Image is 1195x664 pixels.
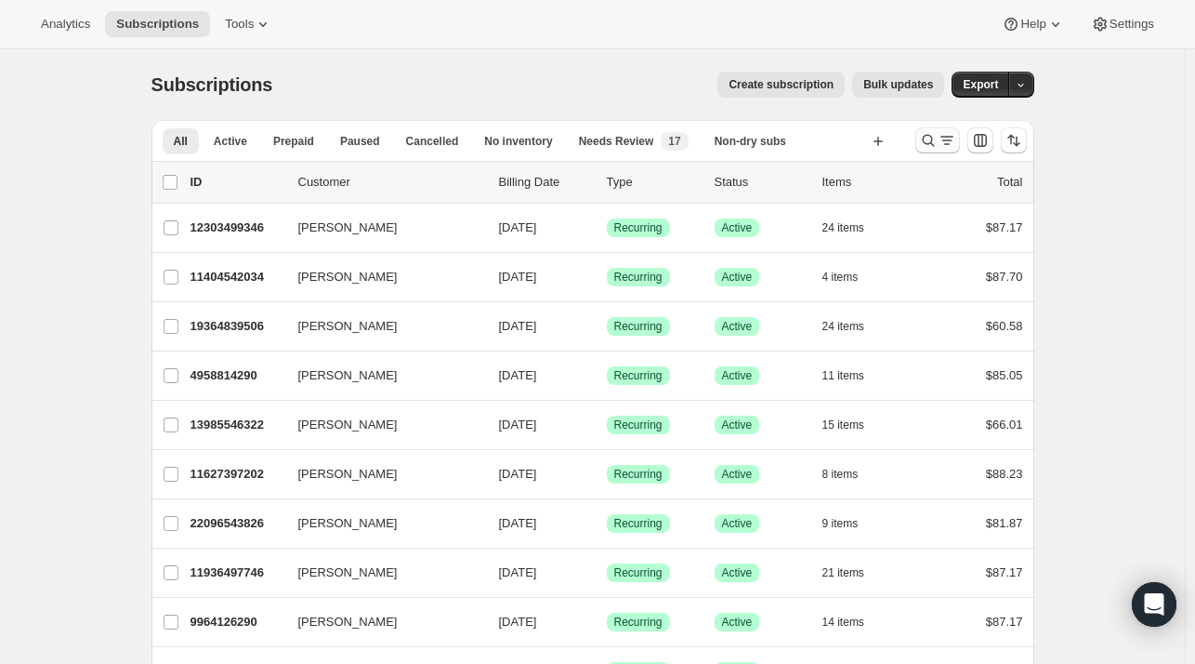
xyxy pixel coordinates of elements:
span: [PERSON_NAME] [298,613,398,631]
span: [DATE] [499,516,537,530]
button: 24 items [822,215,885,241]
span: $87.17 [986,565,1023,579]
button: [PERSON_NAME] [287,213,473,243]
p: ID [190,173,283,192]
span: Active [722,565,753,580]
span: [DATE] [499,467,537,481]
p: Total [997,173,1022,192]
span: Active [722,270,753,285]
span: [PERSON_NAME] [298,564,398,582]
span: Cancelled [406,134,459,149]
button: [PERSON_NAME] [287,410,473,440]
span: Tools [225,17,254,32]
span: Recurring [614,270,663,285]
span: Help [1020,17,1045,32]
button: 9 items [822,511,879,537]
span: [DATE] [499,368,537,382]
span: 24 items [822,319,864,334]
div: Type [607,173,700,192]
span: Non-dry subs [715,134,786,149]
p: 4958814290 [190,366,283,385]
button: Create subscription [717,72,845,98]
span: 21 items [822,565,864,580]
span: $66.01 [986,418,1023,432]
span: [DATE] [499,319,537,333]
button: Analytics [30,11,101,37]
button: Sort the results [1001,127,1027,153]
span: [PERSON_NAME] [298,465,398,484]
span: $60.58 [986,319,1023,333]
button: 15 items [822,412,885,438]
span: Active [722,368,753,383]
span: Prepaid [273,134,314,149]
span: Recurring [614,319,663,334]
span: 9 items [822,516,859,531]
span: [DATE] [499,565,537,579]
p: 12303499346 [190,219,283,237]
button: 4 items [822,264,879,290]
button: 11 items [822,363,885,389]
div: 19364839506[PERSON_NAME][DATE]SuccessRecurringSuccessActive24 items$60.58 [190,313,1023,339]
span: 24 items [822,220,864,235]
button: 14 items [822,609,885,635]
button: Export [952,72,1009,98]
span: Active [722,467,753,482]
button: [PERSON_NAME] [287,312,473,341]
span: Paused [340,134,380,149]
span: [PERSON_NAME] [298,219,398,237]
div: 4958814290[PERSON_NAME][DATE]SuccessRecurringSuccessActive11 items$85.05 [190,363,1023,389]
span: [DATE] [499,418,537,432]
p: Billing Date [499,173,592,192]
button: 8 items [822,461,879,487]
span: No inventory [484,134,552,149]
span: Active [722,516,753,531]
button: [PERSON_NAME] [287,607,473,637]
span: Active [722,418,753,432]
p: 11627397202 [190,465,283,484]
span: 15 items [822,418,864,432]
div: IDCustomerBilling DateTypeStatusItemsTotal [190,173,1023,192]
span: [DATE] [499,615,537,629]
span: Needs Review [579,134,654,149]
span: Active [214,134,247,149]
button: Search and filter results [915,127,960,153]
span: 17 [668,134,680,149]
span: $85.05 [986,368,1023,382]
span: $87.17 [986,220,1023,234]
div: 11936497746[PERSON_NAME][DATE]SuccessRecurringSuccessActive21 items$87.17 [190,560,1023,586]
button: [PERSON_NAME] [287,558,473,588]
span: 11 items [822,368,864,383]
span: Export [963,77,998,92]
div: 11627397202[PERSON_NAME][DATE]SuccessRecurringSuccessActive8 items$88.23 [190,461,1023,487]
p: 11404542034 [190,268,283,286]
div: 22096543826[PERSON_NAME][DATE]SuccessRecurringSuccessActive9 items$81.87 [190,511,1023,537]
span: Settings [1110,17,1154,32]
span: Recurring [614,615,663,630]
div: 13985546322[PERSON_NAME][DATE]SuccessRecurringSuccessActive15 items$66.01 [190,412,1023,438]
span: Active [722,319,753,334]
span: 8 items [822,467,859,482]
span: $88.23 [986,467,1023,481]
span: Recurring [614,516,663,531]
div: Open Intercom Messenger [1132,582,1176,627]
p: Status [715,173,808,192]
button: Tools [214,11,283,37]
span: [PERSON_NAME] [298,416,398,434]
p: 11936497746 [190,564,283,582]
button: Help [991,11,1075,37]
button: [PERSON_NAME] [287,459,473,489]
span: Active [722,220,753,235]
span: [PERSON_NAME] [298,514,398,533]
div: Items [822,173,915,192]
button: [PERSON_NAME] [287,262,473,292]
button: Settings [1080,11,1165,37]
span: Recurring [614,368,663,383]
button: [PERSON_NAME] [287,361,473,391]
span: Active [722,615,753,630]
span: Recurring [614,565,663,580]
p: 19364839506 [190,317,283,336]
span: [PERSON_NAME] [298,366,398,385]
button: Customize table column order and visibility [967,127,993,153]
span: $81.87 [986,516,1023,530]
p: 9964126290 [190,613,283,631]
